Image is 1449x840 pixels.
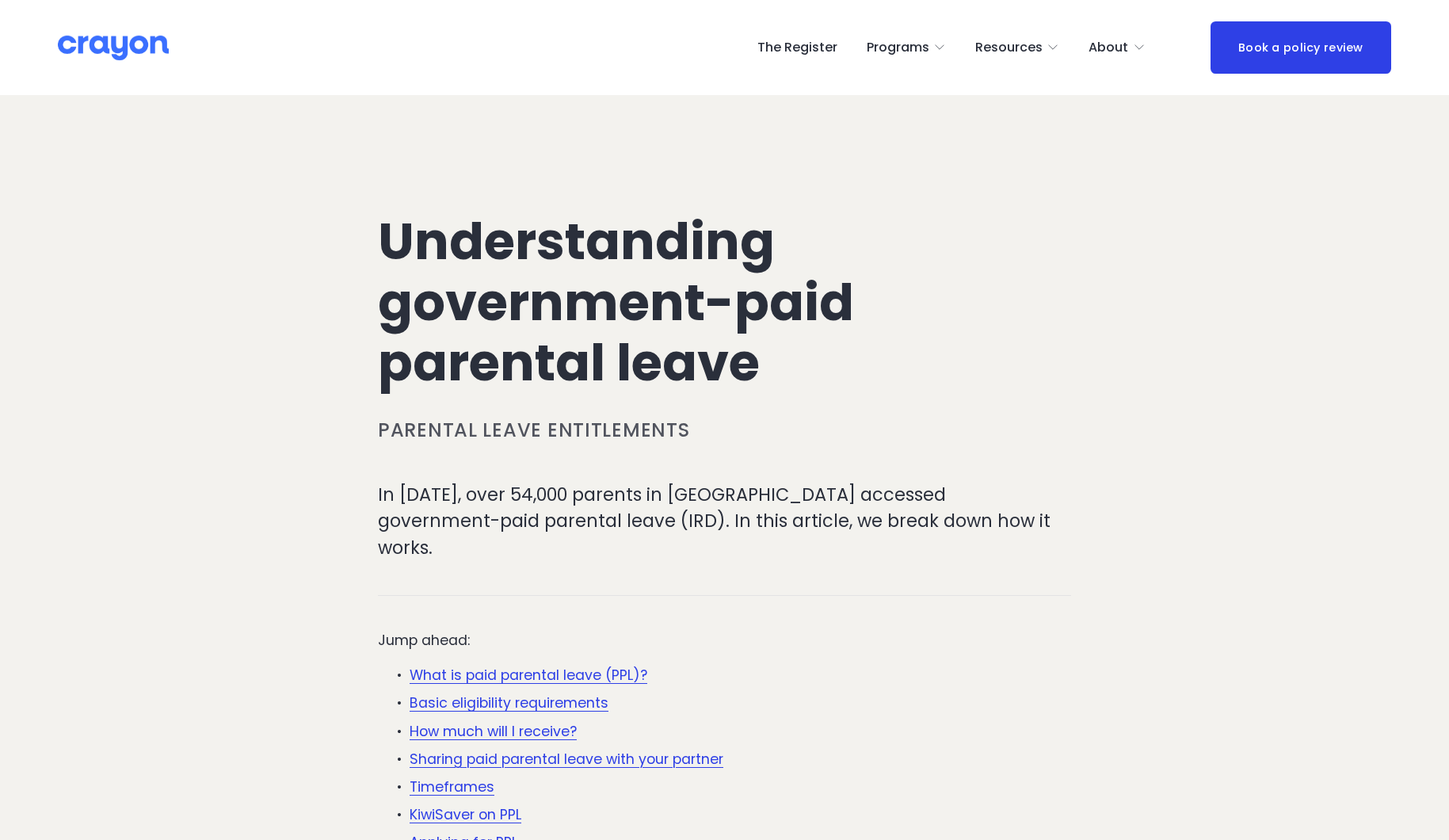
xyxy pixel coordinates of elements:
[410,693,608,712] a: Basic eligibility requirements
[58,34,169,62] img: Crayon
[378,417,689,443] a: Parental leave entitlements
[410,722,577,741] a: How much will I receive?
[410,777,494,796] a: Timeframes
[1211,21,1391,73] a: Book a policy review
[378,630,1071,651] p: Jump ahead:
[975,36,1043,59] span: Resources
[410,750,723,769] a: Sharing paid parental leave with your partner
[757,35,837,60] a: The Register
[378,212,1071,394] h1: Understanding government-paid parental leave
[867,35,947,60] a: folder dropdown
[410,805,521,824] a: KiwiSaver on PPL
[410,666,647,685] a: What is paid parental leave (PPL)?
[975,35,1060,60] a: folder dropdown
[1089,36,1128,59] span: About
[1089,35,1146,60] a: folder dropdown
[378,482,1071,562] p: In [DATE], over 54,000 parents in [GEOGRAPHIC_DATA] accessed government-paid parental leave (IRD)...
[867,36,929,59] span: Programs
